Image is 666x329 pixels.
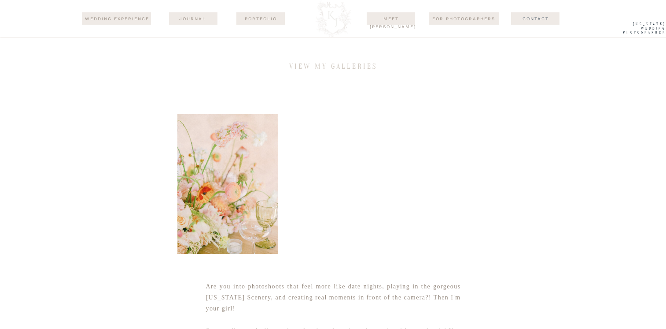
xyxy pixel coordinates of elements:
[239,15,282,22] a: Portfolio
[505,15,567,22] a: Contact
[429,15,499,22] a: For Photographers
[609,22,666,37] a: [US_STATE] WEdding Photographer
[282,63,384,72] h3: view my galleries
[171,15,214,22] a: journal
[84,15,151,23] a: wedding experience
[370,15,412,22] a: Meet [PERSON_NAME]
